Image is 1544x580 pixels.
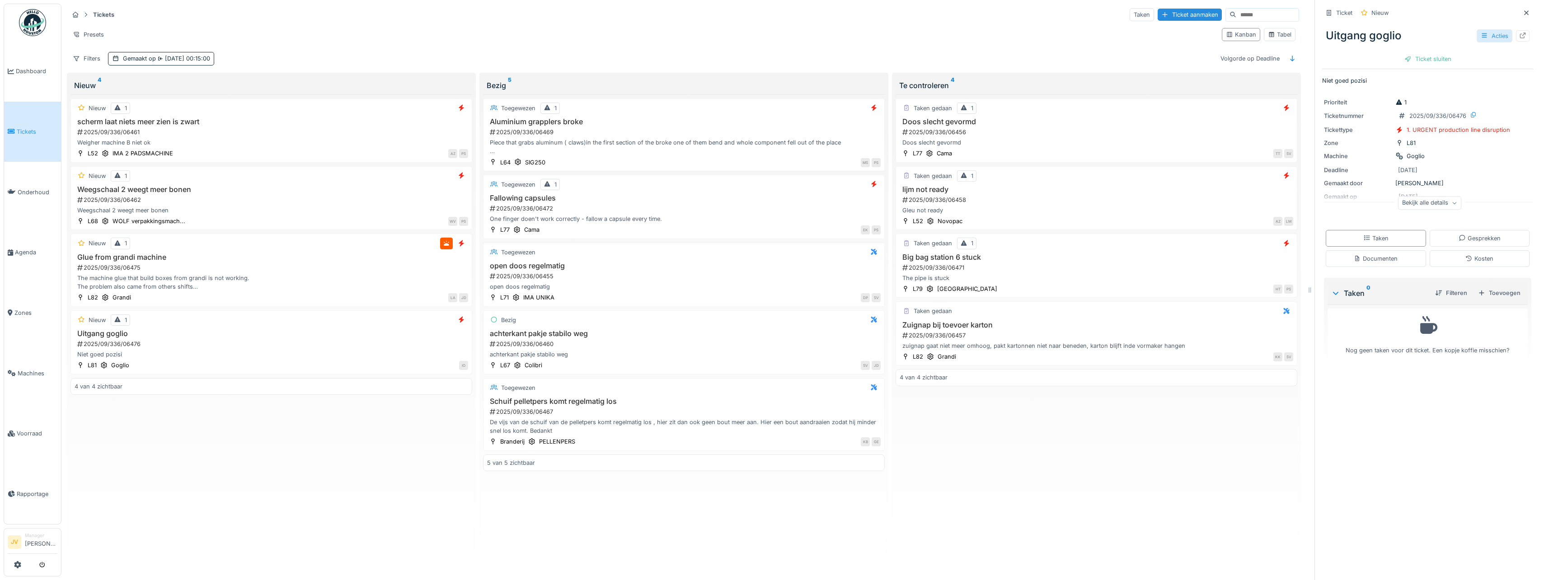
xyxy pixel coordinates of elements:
div: Acties [1477,29,1512,42]
div: HT [1273,285,1282,294]
div: 2025/09/336/06460 [489,340,881,348]
div: LM [1284,217,1293,226]
div: Volgorde op Deadline [1216,52,1284,65]
h3: Big bag station 6 stuck [900,253,1293,262]
h3: Fallowing capsules [487,194,881,202]
h3: Doos slecht gevormd [900,117,1293,126]
div: Grandi [113,293,131,302]
div: [GEOGRAPHIC_DATA] [937,285,997,293]
h3: Uitgang goglio [75,329,468,338]
div: Prioriteit [1324,98,1392,107]
div: The machine glue that build boxes from grandi is not working. The problem also came from others s... [75,274,468,291]
a: Voorraad [4,403,61,464]
div: Taken gedaan [914,307,952,315]
sup: 5 [508,80,512,91]
div: 1 [554,180,557,189]
div: Bekijk alle details [1398,196,1461,210]
div: L82 [913,352,923,361]
div: 2025/09/336/06475 [76,263,468,272]
div: L67 [500,361,510,370]
div: Gemaakt op [123,54,210,63]
div: L79 [913,285,923,293]
div: Taken gedaan [914,172,952,180]
li: [PERSON_NAME] [25,532,57,552]
div: Taken gedaan [914,239,952,248]
div: Nieuw [74,80,469,91]
div: L52 [88,149,98,158]
div: 1 [1395,98,1407,107]
div: KB [861,437,870,446]
h3: Aluminium grapplers broke [487,117,881,126]
div: JD [872,361,881,370]
a: Rapportage [4,464,61,524]
div: L77 [913,149,922,158]
div: Ticketnummer [1324,112,1392,120]
div: Zone [1324,139,1392,147]
div: 1 [971,104,973,112]
div: Kanban [1226,30,1256,39]
div: L52 [913,217,923,225]
div: L77 [500,225,510,234]
div: Novopac [938,217,962,225]
div: AZ [1273,217,1282,226]
div: 1 [125,172,127,180]
div: Deadline [1324,166,1392,174]
div: Piece that grabs aluminum ( claws)in the first section of the broke one of them bend and whole co... [487,138,881,155]
span: Voorraad [17,429,57,438]
img: Badge_color-CXgf-gQk.svg [19,9,46,36]
div: 4 van 4 zichtbaar [900,373,948,382]
div: 1 [554,104,557,112]
div: 2025/09/336/06469 [489,128,881,136]
sup: 4 [98,80,101,91]
div: 2025/09/336/06455 [489,272,881,281]
div: Goglio [111,361,129,370]
h3: achterkant pakje stabilo weg [487,329,881,338]
a: Machines [4,343,61,403]
div: Filteren [1431,287,1471,299]
div: L81 [88,361,97,370]
a: Agenda [4,222,61,283]
div: Taken [1130,8,1154,21]
div: SV [1284,149,1293,158]
div: 2025/09/336/06472 [489,204,881,213]
div: Gleu not ready [900,206,1293,215]
div: zuignap gaat niet meer omhoog, pakt kartonnen niet naar beneden, karton blijft inde vormaker hangen [900,341,1293,350]
h3: Weegschaal 2 weegt meer bonen [75,185,468,194]
div: PS [459,217,468,226]
div: SV [861,361,870,370]
div: Nieuw [89,239,106,248]
div: EK [861,225,870,234]
div: 1 [125,104,127,112]
div: SIG250 [525,158,545,167]
div: PS [459,149,468,158]
div: Weigher machine B niet ok [75,138,468,147]
div: Gesprekken [1459,234,1501,243]
li: JV [8,535,21,549]
div: Niet goed pozisi [75,350,468,359]
div: SV [1284,352,1293,361]
div: [PERSON_NAME] [1324,179,1531,187]
a: Onderhoud [4,162,61,222]
div: Bezig [487,80,881,91]
div: 1 [125,316,127,324]
div: Tabel [1268,30,1291,39]
h3: Zuignap bij toevoer karton [900,321,1293,329]
h3: scherm laat niets meer zien is zwart [75,117,468,126]
div: Nieuw [1371,9,1389,17]
div: Cama [937,149,952,158]
div: 1 [971,172,973,180]
div: Documenten [1354,254,1398,263]
div: Toegewezen [501,180,535,189]
div: Nog geen taken voor dit ticket. Een kopje koffie misschien? [1333,313,1522,355]
div: Taken [1331,288,1428,299]
div: Weegschaal 2 weegt meer bonen [75,206,468,215]
div: 1. URGENT production line disruption [1407,126,1510,134]
div: WV [448,217,457,226]
div: Taken [1363,234,1389,243]
div: Doos slecht gevormd [900,138,1293,147]
h3: open doos regelmatig [487,262,881,270]
div: TT [1273,149,1282,158]
div: Colibri [525,361,542,370]
div: Manager [25,532,57,539]
div: achterkant pakje stabilo weg [487,350,881,359]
